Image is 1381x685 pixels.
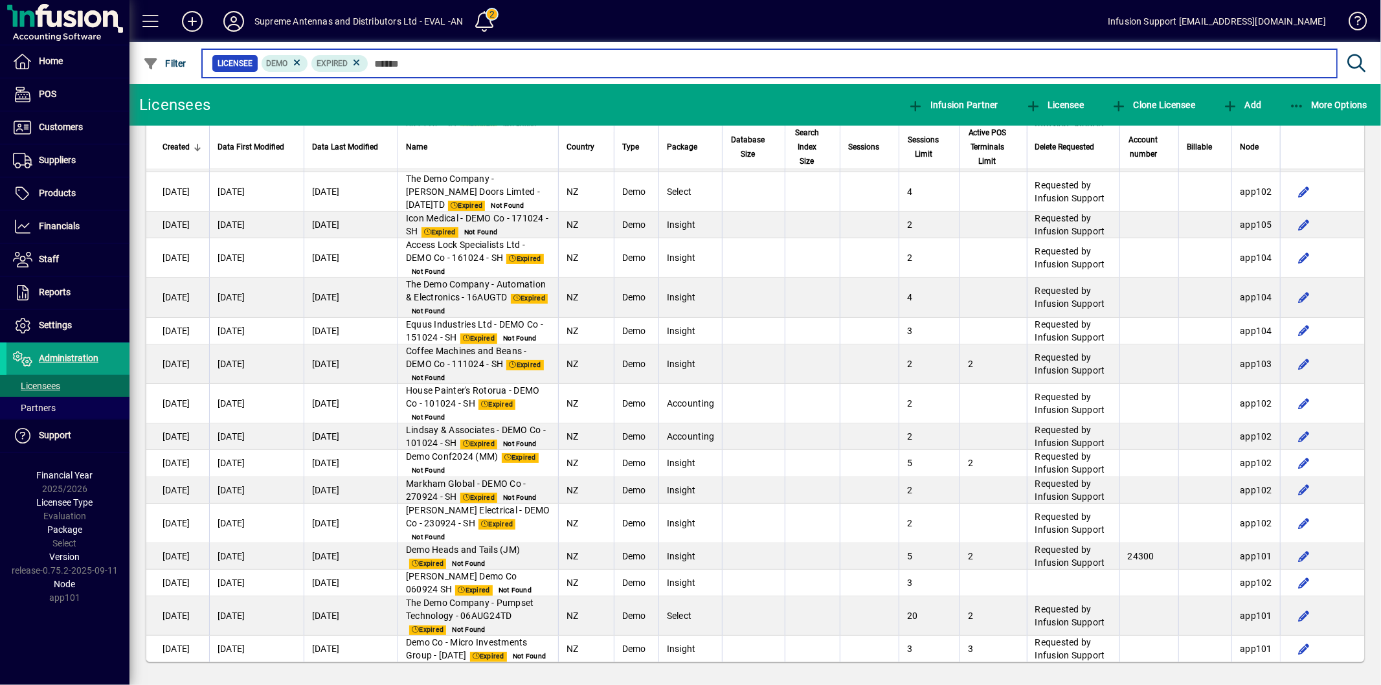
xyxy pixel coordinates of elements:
[510,652,549,662] span: Not Found
[558,504,614,543] td: NZ
[658,504,723,543] td: Insight
[899,596,960,636] td: 20
[908,100,998,110] span: Infusion Partner
[209,238,304,278] td: [DATE]
[1294,572,1314,593] button: Edit
[218,140,284,154] span: Data First Modified
[960,344,1027,384] td: 2
[13,381,60,391] span: Licensees
[304,384,398,423] td: [DATE]
[614,384,658,423] td: Demo
[39,122,83,132] span: Customers
[139,95,210,115] div: Licensees
[254,11,463,32] div: Supreme Antennas and Distributors Ltd - EVAL -AN
[1035,140,1112,154] div: Delete Requested
[39,254,59,264] span: Staff
[558,172,614,212] td: NZ
[1022,93,1088,117] button: Licensee
[262,55,308,72] mat-chip: License Type: Demo
[899,423,960,450] td: 2
[658,172,723,212] td: Select
[1294,453,1314,473] button: Edit
[163,140,201,154] div: Created
[312,140,390,154] div: Data Last Modified
[172,10,213,33] button: Add
[209,543,304,570] td: [DATE]
[304,504,398,543] td: [DATE]
[1027,344,1119,384] td: Requested by Infusion Support
[406,505,550,528] span: [PERSON_NAME] Electrical - DEMO Co - 230924 - SH
[304,450,398,477] td: [DATE]
[409,466,448,477] span: Not Found
[848,140,879,154] span: Sessions
[39,155,76,165] span: Suppliers
[502,453,539,464] span: Expired
[1294,638,1314,659] button: Edit
[1294,247,1314,268] button: Edit
[658,238,723,278] td: Insight
[1240,253,1272,263] span: app104.prod.infusionbusinesssoftware.com
[304,238,398,278] td: [DATE]
[558,570,614,596] td: NZ
[1289,100,1368,110] span: More Options
[1240,219,1272,230] span: app105.prod.infusionbusinesssoftware.com
[163,140,190,154] span: Created
[1294,214,1314,235] button: Edit
[500,493,539,503] span: Not Found
[907,133,940,161] span: Sessions Limit
[1128,133,1171,161] div: Account number
[39,430,71,440] span: Support
[209,570,304,596] td: [DATE]
[500,440,539,450] span: Not Found
[146,278,209,317] td: [DATE]
[449,559,488,569] span: Not Found
[406,174,540,210] span: The Demo Company - [PERSON_NAME] Doors Limted - [DATE]TD
[6,144,129,177] a: Suppliers
[558,477,614,504] td: NZ
[406,545,520,555] span: Demo Heads and Tails (JM)
[1240,611,1272,621] span: app101.prod.infusionbusinesssoftware.com
[899,238,960,278] td: 2
[899,384,960,423] td: 2
[614,450,658,477] td: Demo
[6,78,129,111] a: POS
[6,45,129,78] a: Home
[406,319,543,342] span: Equus Industries Ltd - DEMO Co - 151024 - SH
[406,451,499,462] span: Demo Conf2024 (MM)
[406,385,540,409] span: House Painter's Rotorua - DEMO Co - 101024 - SH
[213,10,254,33] button: Profile
[146,477,209,504] td: [DATE]
[1222,100,1261,110] span: Add
[793,126,832,168] div: Search Index Size
[1187,140,1212,154] span: Billable
[6,375,129,397] a: Licensees
[899,570,960,596] td: 3
[1128,133,1160,161] span: Account number
[1240,398,1272,409] span: app102.prod.infusionbusinesssoftware.com
[614,344,658,384] td: Demo
[421,227,458,238] span: Expired
[478,399,515,410] span: Expired
[146,172,209,212] td: [DATE]
[54,579,76,589] span: Node
[730,133,765,161] span: Database Size
[1027,543,1119,570] td: Requested by Infusion Support
[899,172,960,212] td: 4
[406,279,546,302] span: The Demo Company - Automation & Electronics - 16AUGTD
[1240,326,1272,336] span: app104.prod.infusionbusinesssoftware.com
[496,585,535,596] span: Not Found
[968,126,1007,168] span: Active POS Terminals Limit
[506,360,543,370] span: Expired
[311,55,368,72] mat-chip: Expiry status: Expired
[409,532,448,543] span: Not Found
[304,570,398,596] td: [DATE]
[146,238,209,278] td: [DATE]
[558,278,614,317] td: NZ
[304,596,398,636] td: [DATE]
[622,140,639,154] span: Type
[1339,3,1365,45] a: Knowledge Base
[1240,359,1272,369] span: app103.prod.infusionbusinesssoftware.com
[899,318,960,344] td: 3
[209,384,304,423] td: [DATE]
[558,450,614,477] td: NZ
